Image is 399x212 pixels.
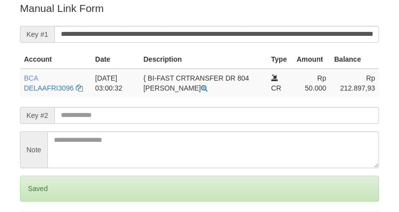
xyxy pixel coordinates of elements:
th: Description [139,50,267,69]
span: CR [271,84,281,92]
td: { BI-FAST CRTRANSFER DR 804 [PERSON_NAME] [139,69,267,97]
td: Rp 50.000 [293,69,330,97]
th: Balance [330,50,379,69]
td: Rp 212.897,93 [330,69,379,97]
th: Account [20,50,91,69]
th: Date [91,50,140,69]
span: Key #1 [20,26,54,43]
th: Amount [293,50,330,69]
span: Note [20,131,47,168]
a: DELAAFRI3096 [24,84,74,92]
div: Saved [20,176,379,202]
td: [DATE] 03:00:32 [91,69,140,97]
span: BCA [24,74,38,82]
p: Manual Link Form [20,1,379,15]
th: Type [267,50,293,69]
span: Key #2 [20,107,54,124]
a: Copy DELAAFRI3096 to clipboard [76,84,83,92]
